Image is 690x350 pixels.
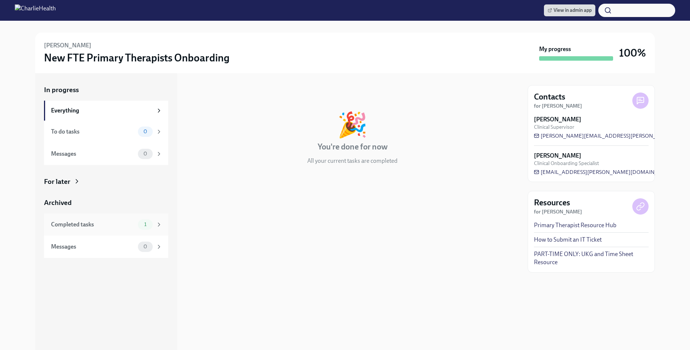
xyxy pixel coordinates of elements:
p: All your current tasks are completed [307,157,398,165]
a: How to Submit an IT Ticket [534,236,602,244]
h3: New FTE Primary Therapists Onboarding [44,51,230,64]
div: Messages [51,243,135,251]
div: For later [44,177,70,186]
strong: for [PERSON_NAME] [534,103,582,109]
strong: [PERSON_NAME] [534,152,581,160]
a: [EMAIL_ADDRESS][PERSON_NAME][DOMAIN_NAME] [534,168,675,176]
a: In progress [44,85,168,95]
h3: 100% [619,46,646,60]
div: Messages [51,150,135,158]
h4: You're done for now [318,141,388,152]
div: To do tasks [51,128,135,136]
strong: for [PERSON_NAME] [534,209,582,215]
h6: [PERSON_NAME] [44,41,91,50]
img: CharlieHealth [15,4,56,16]
h4: Resources [534,197,570,208]
a: Messages0 [44,143,168,165]
a: Archived [44,198,168,208]
span: 0 [139,129,152,134]
a: PART-TIME ONLY: UKG and Time Sheet Resource [534,250,649,266]
span: Clinical Onboarding Specialist [534,160,599,167]
div: 🎉 [337,112,368,137]
a: Messages0 [44,236,168,258]
span: Clinical Supervisor [534,124,574,131]
div: Everything [51,107,153,115]
a: Everything [44,101,168,121]
span: View in admin app [548,7,592,14]
a: Primary Therapist Resource Hub [534,221,616,229]
h4: Contacts [534,91,565,102]
span: 0 [139,244,152,249]
a: Completed tasks1 [44,213,168,236]
a: For later [44,177,168,186]
a: View in admin app [544,4,595,16]
div: Completed tasks [51,221,135,229]
span: 0 [139,151,152,157]
strong: My progress [539,45,571,53]
strong: [PERSON_NAME] [534,115,581,124]
span: 1 [140,222,151,227]
a: To do tasks0 [44,121,168,143]
div: In progress [186,85,221,95]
